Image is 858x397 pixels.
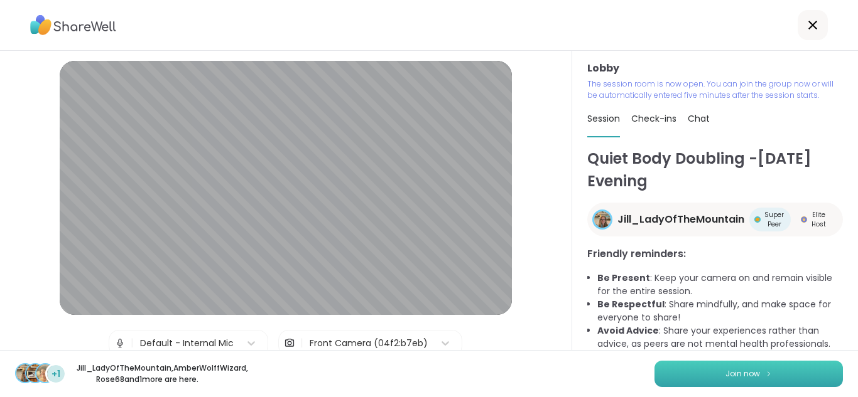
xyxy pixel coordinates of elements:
[597,272,650,284] b: Be Present
[131,331,134,356] span: |
[801,216,807,223] img: Elite Host
[52,368,60,381] span: +1
[597,272,843,298] li: : Keep your camera on and remain visible for the entire session.
[284,331,295,356] img: Camera
[654,361,843,387] button: Join now
[594,211,611,228] img: Jill_LadyOfTheMountain
[597,324,843,351] li: : Share your experiences rather than advice, as peers are not mental health professionals.
[77,363,217,385] p: Jill_LadyOfTheMountain , AmberWolffWizard , Rose68 and 1 more are here.
[26,364,44,382] img: AmberWolffWizard
[587,112,620,125] span: Session
[754,216,761,223] img: Super Peer
[310,337,428,350] div: Front Camera (04f2:b7eb)
[587,147,843,193] h1: Quiet Body Doubling -[DATE] Evening
[140,337,234,350] div: Default - Internal Mic
[36,364,54,382] img: Rose68
[597,298,843,324] li: : Share mindfully, and make space for everyone to share!
[587,78,843,101] p: The session room is now open. You can join the group now or will be automatically entered five mi...
[16,364,34,382] img: Jill_LadyOfTheMountain
[763,210,786,229] span: Super Peer
[300,331,303,356] span: |
[597,298,665,310] b: Be Respectful
[810,210,828,229] span: Elite Host
[114,331,126,356] img: Microphone
[631,112,676,125] span: Check-ins
[587,246,843,262] h3: Friendly reminders:
[765,370,773,377] img: ShareWell Logomark
[725,368,760,379] span: Join now
[597,324,659,337] b: Avoid Advice
[587,61,843,76] h3: Lobby
[587,203,843,236] a: Jill_LadyOfTheMountainJill_LadyOfTheMountainSuper PeerSuper PeerElite HostElite Host
[617,212,744,227] span: Jill_LadyOfTheMountain
[688,112,710,125] span: Chat
[30,11,116,40] img: ShareWell Logo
